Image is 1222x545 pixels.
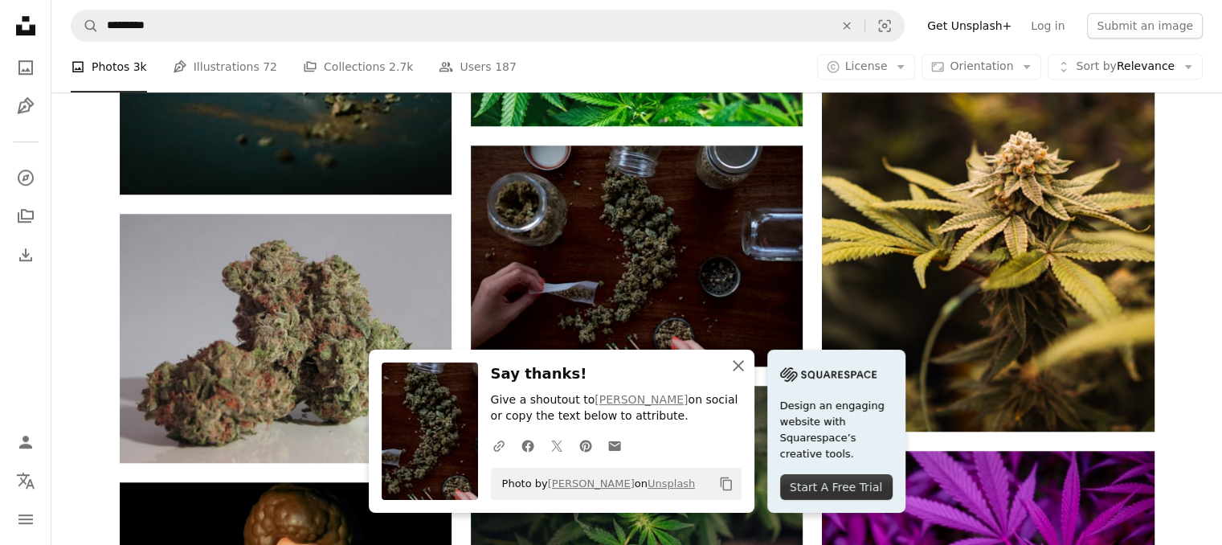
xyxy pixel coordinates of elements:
[1021,13,1074,39] a: Log in
[571,429,600,461] a: Share on Pinterest
[10,239,42,271] a: Download History
[595,393,688,406] a: [PERSON_NAME]
[1076,59,1175,76] span: Relevance
[845,60,888,73] span: License
[10,465,42,497] button: Language
[439,42,516,93] a: Users 187
[713,470,740,498] button: Copy to clipboard
[303,42,413,93] a: Collections 2.7k
[495,59,517,76] span: 187
[1048,55,1203,80] button: Sort byRelevance
[120,330,452,345] a: green and brown kush
[10,10,42,45] a: Home — Unsplash
[471,248,803,263] a: person holding paper on kush
[72,10,99,41] button: Search Unsplash
[491,392,742,424] p: Give a shoutout to on social or copy the text below to attribute.
[817,55,916,80] button: License
[173,42,277,93] a: Illustrations 72
[780,363,877,387] img: file-1705255347840-230a6ab5bca9image
[1087,13,1203,39] button: Submit an image
[865,10,904,41] button: Visual search
[10,162,42,194] a: Explore
[767,350,905,513] a: Design an engaging website with Squarespace’s creative tools.Start A Free Trial
[10,503,42,535] button: Menu
[10,90,42,122] a: Illustrations
[491,363,742,386] h3: Say thanks!
[548,477,635,490] a: [PERSON_NAME]
[542,429,571,461] a: Share on Twitter
[648,477,695,490] a: Unsplash
[10,51,42,84] a: Photos
[513,429,542,461] a: Share on Facebook
[950,60,1013,73] span: Orientation
[263,59,277,76] span: 72
[600,429,629,461] a: Share over email
[71,10,905,42] form: Find visuals sitewide
[1076,60,1116,73] span: Sort by
[120,214,452,463] img: green and brown kush
[494,471,696,497] span: Photo by on
[10,426,42,458] a: Log in / Sign up
[471,145,803,367] img: person holding paper on kush
[389,59,413,76] span: 2.7k
[918,13,1021,39] a: Get Unsplash+
[780,398,893,462] span: Design an engaging website with Squarespace’s creative tools.
[922,55,1041,80] button: Orientation
[10,200,42,232] a: Collections
[829,10,864,41] button: Clear
[822,175,1154,190] a: close-up of a plant
[780,474,893,500] div: Start A Free Trial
